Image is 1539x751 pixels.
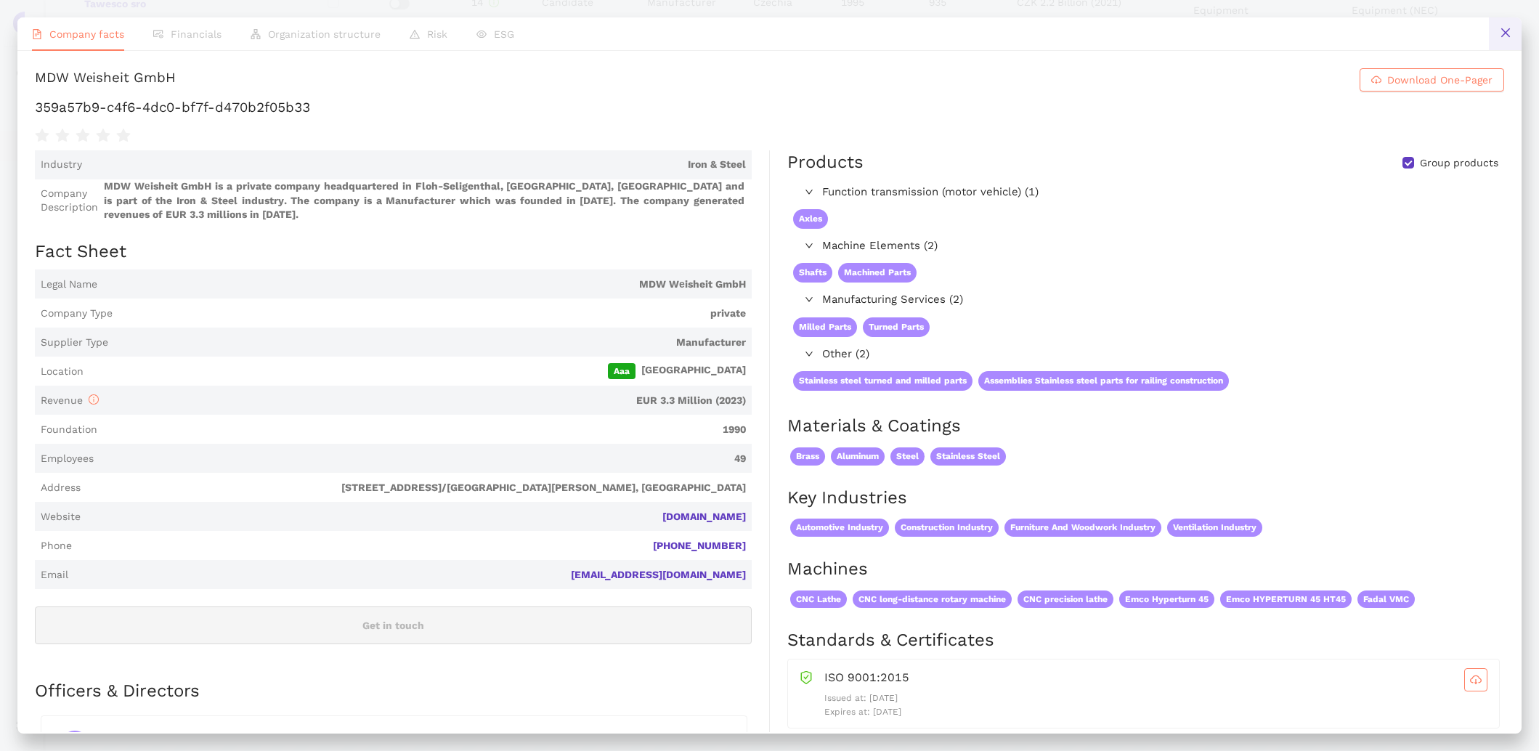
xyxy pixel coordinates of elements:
[793,209,828,229] span: Axles
[41,423,97,437] span: Foundation
[831,447,885,466] span: Aluminum
[41,539,72,553] span: Phone
[790,590,847,609] span: CNC Lathe
[35,68,176,92] div: MDW Wеisheit GmbH
[838,263,917,283] span: Machined Parts
[410,29,420,39] span: warning
[88,158,746,172] span: Iron & Steel
[793,317,857,337] span: Milled Parts
[787,557,1504,582] h2: Machines
[1119,590,1214,609] span: Emco Hyperturn 45
[822,346,1229,363] span: Other (2)
[890,447,925,466] span: Steel
[41,481,81,495] span: Address
[104,179,746,222] span: MDW Wеisheit GmbH is a private company headquartered in Floh-Seligenthal, [GEOGRAPHIC_DATA], [GEO...
[1220,590,1352,609] span: Emco HYPERTURN 45 HT45
[41,568,68,582] span: Email
[1489,17,1522,50] button: close
[1500,27,1511,38] span: close
[41,187,98,215] span: Company Description
[787,343,1235,366] div: Other (2)
[824,691,1487,705] p: Issued at: [DATE]
[822,238,1229,255] span: Machine Elements (2)
[787,628,1504,653] h2: Standards & Certificates
[86,481,746,495] span: [STREET_ADDRESS]/[GEOGRAPHIC_DATA][PERSON_NAME], [GEOGRAPHIC_DATA]
[153,29,163,39] span: fund-view
[1360,68,1504,92] button: cloud-downloadDownload One-Pager
[1387,72,1493,88] span: Download One-Pager
[118,307,746,321] span: private
[824,668,1487,691] div: ISO 9001:2015
[427,28,447,40] span: Risk
[41,336,108,350] span: Supplier Type
[853,590,1012,609] span: CNC long-distance rotary machine
[978,371,1229,391] span: Assemblies Stainless steel parts for railing construction
[793,263,832,283] span: Shafts
[1018,590,1113,609] span: CNC precision lathe
[35,679,752,704] h2: Officers & Directors
[787,235,1235,258] div: Machine Elements (2)
[800,668,813,684] span: safety-certificate
[805,241,813,250] span: right
[787,288,1235,312] div: Manufacturing Services (2)
[89,363,746,379] span: [GEOGRAPHIC_DATA]
[1465,674,1487,686] span: cloud-download
[805,349,813,358] span: right
[35,98,1504,117] h1: 359a57b9-c4f6-4dc0-bf7f-d470b2f05b33
[41,365,84,379] span: Location
[787,486,1504,511] h2: Key Industries
[787,150,864,175] div: Products
[1371,75,1381,86] span: cloud-download
[822,291,1229,309] span: Manufacturing Services (2)
[114,336,746,350] span: Manufacturer
[1004,519,1161,537] span: Furniture And Woodwork Industry
[41,510,81,524] span: Website
[1357,590,1415,609] span: Fadal VMC
[103,277,746,292] span: MDW Wеisheit GmbH
[1464,668,1487,691] button: cloud-download
[41,452,94,466] span: Employees
[100,452,746,466] span: 49
[494,28,514,40] span: ESG
[89,394,99,405] span: info-circle
[103,423,746,437] span: 1990
[863,317,930,337] span: Turned Parts
[824,705,1487,719] p: Expires at: [DATE]
[35,129,49,143] span: star
[41,277,97,292] span: Legal Name
[55,129,70,143] span: star
[805,295,813,304] span: right
[49,28,124,40] span: Company facts
[35,240,752,264] h2: Fact Sheet
[790,447,825,466] span: Brass
[1167,519,1262,537] span: Ventilation Industry
[793,371,972,391] span: Stainless steel turned and milled parts
[41,307,113,321] span: Company Type
[268,28,381,40] span: Organization structure
[41,394,99,406] span: Revenue
[822,184,1229,201] span: Function transmission (motor vehicle) (1)
[116,129,131,143] span: star
[76,129,90,143] span: star
[787,181,1235,204] div: Function transmission (motor vehicle) (1)
[790,519,889,537] span: Automotive Industry
[930,447,1006,466] span: Stainless Steel
[171,28,222,40] span: Financials
[96,129,110,143] span: star
[41,158,82,172] span: Industry
[105,394,746,408] span: EUR 3.3 Million (2023)
[476,29,487,39] span: eye
[805,187,813,196] span: right
[608,363,636,379] span: Aaa
[895,519,999,537] span: Construction Industry
[787,414,1504,439] h2: Materials & Coatings
[251,29,261,39] span: apartment
[1414,156,1504,171] span: Group products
